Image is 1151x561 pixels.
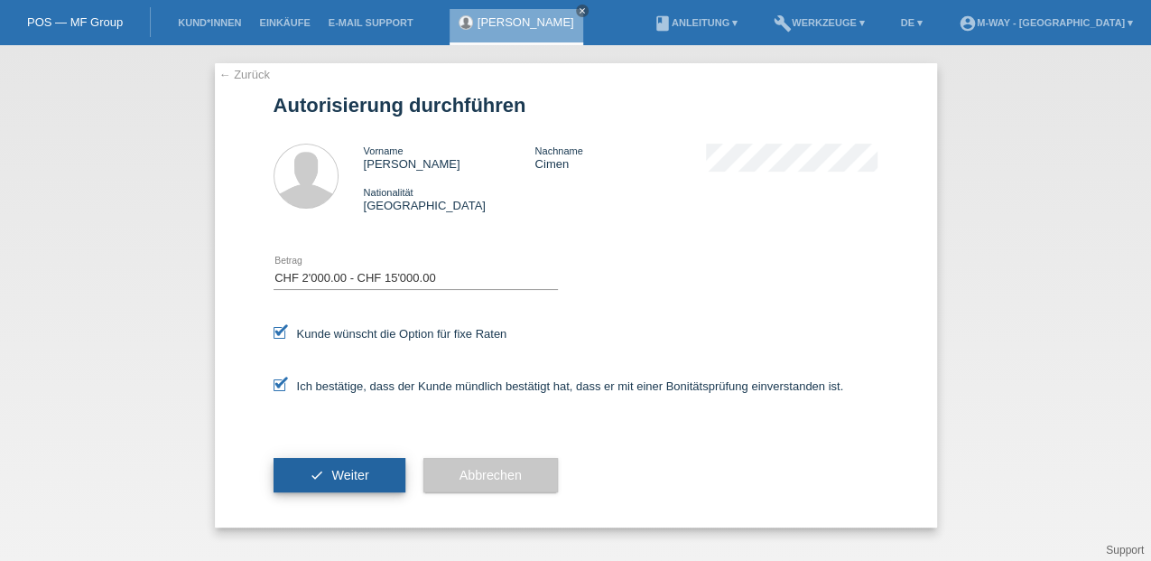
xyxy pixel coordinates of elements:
[534,145,582,156] span: Nachname
[274,327,507,341] label: Kunde wünscht die Option für fixe Raten
[654,14,672,33] i: book
[364,185,535,212] div: [GEOGRAPHIC_DATA]
[274,458,405,492] button: check Weiter
[423,458,558,492] button: Abbrechen
[1106,544,1144,556] a: Support
[310,468,324,482] i: check
[950,17,1142,28] a: account_circlem-way - [GEOGRAPHIC_DATA] ▾
[364,145,404,156] span: Vorname
[576,5,589,17] a: close
[364,144,535,171] div: [PERSON_NAME]
[169,17,250,28] a: Kund*innen
[774,14,792,33] i: build
[219,68,270,81] a: ← Zurück
[478,15,574,29] a: [PERSON_NAME]
[364,187,413,198] span: Nationalität
[459,468,522,482] span: Abbrechen
[274,94,878,117] h1: Autorisierung durchführen
[27,15,123,29] a: POS — MF Group
[578,6,587,15] i: close
[534,144,706,171] div: Cimen
[320,17,422,28] a: E-Mail Support
[645,17,747,28] a: bookAnleitung ▾
[274,379,844,393] label: Ich bestätige, dass der Kunde mündlich bestätigt hat, dass er mit einer Bonitätsprüfung einversta...
[892,17,932,28] a: DE ▾
[250,17,319,28] a: Einkäufe
[331,468,368,482] span: Weiter
[765,17,874,28] a: buildWerkzeuge ▾
[959,14,977,33] i: account_circle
